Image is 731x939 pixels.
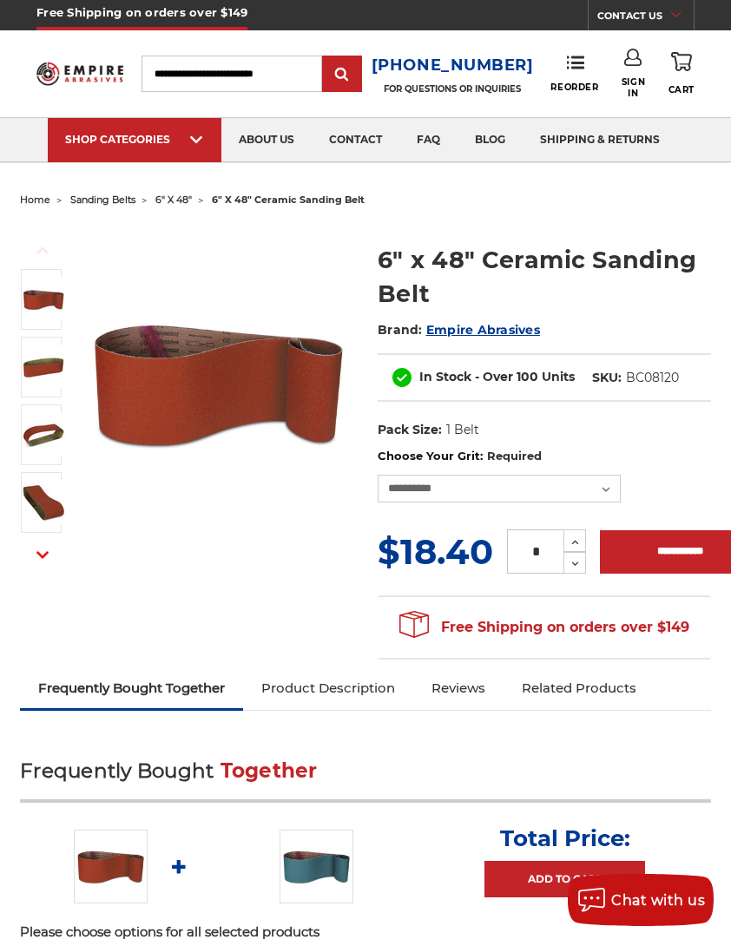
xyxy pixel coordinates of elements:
[20,669,243,707] a: Frequently Bought Together
[22,413,65,456] img: 6" x 48" Sanding Belt - Ceramic
[446,421,479,439] dd: 1 Belt
[243,669,413,707] a: Product Description
[212,194,365,206] span: 6" x 48" ceramic sanding belt
[372,83,534,95] p: FOR QUESTIONS OR INQUIRIES
[20,758,214,783] span: Frequently Bought
[155,194,192,206] a: 6" x 48"
[22,481,65,524] img: 6" x 48" Sanding Belt - Cer
[74,830,148,903] img: 6" x 48" Ceramic Sanding Belt
[597,6,694,30] a: CONTACT US
[500,824,630,852] p: Total Price:
[487,449,542,463] small: Required
[20,194,50,206] a: home
[542,369,575,384] span: Units
[419,369,471,384] span: In Stock
[550,82,598,93] span: Reorder
[517,369,538,384] span: 100
[523,118,677,162] a: shipping & returns
[22,345,65,389] img: 6" x 48" Cer Sanding Belt
[399,118,458,162] a: faq
[378,421,442,439] dt: Pack Size:
[399,610,689,645] span: Free Shipping on orders over $149
[484,861,645,897] a: Add to Cart
[413,669,504,707] a: Reviews
[22,536,63,574] button: Next
[626,369,679,387] dd: BC08120
[592,369,622,387] dt: SKU:
[312,118,399,162] a: contact
[378,448,711,465] label: Choose Your Grit:
[372,53,534,78] a: [PHONE_NUMBER]
[221,118,312,162] a: about us
[378,243,711,311] h1: 6" x 48" Ceramic Sanding Belt
[550,55,598,92] a: Reorder
[458,118,523,162] a: blog
[668,84,695,95] span: Cart
[70,194,135,206] a: sanding belts
[22,232,63,269] button: Previous
[475,369,513,384] span: - Over
[378,530,493,573] span: $18.40
[622,76,645,99] span: Sign In
[378,322,423,338] span: Brand:
[83,248,353,518] img: 6" x 48" Ceramic Sanding Belt
[36,56,123,90] img: Empire Abrasives
[668,49,695,98] a: Cart
[568,874,714,926] button: Chat with us
[611,892,705,909] span: Chat with us
[221,758,318,783] span: Together
[22,278,65,321] img: 6" x 48" Ceramic Sanding Belt
[504,669,655,707] a: Related Products
[325,57,359,92] input: Submit
[426,322,540,338] a: Empire Abrasives
[65,133,204,146] div: SHOP CATEGORIES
